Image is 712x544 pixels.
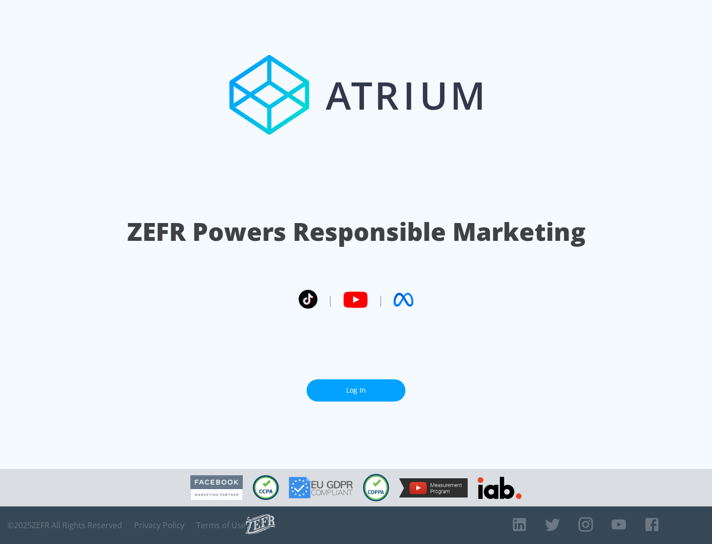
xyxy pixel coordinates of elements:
img: GDPR Compliant [289,477,353,499]
h1: ZEFR Powers Responsible Marketing [127,215,585,249]
img: IAB [478,477,522,499]
span: © 2025 ZEFR All Rights Reserved [7,520,122,530]
a: Log In [307,379,405,402]
span: | [327,292,333,307]
a: Privacy Policy [134,520,184,530]
img: COPPA Compliant [363,474,389,501]
img: YouTube Measurement Program [399,478,468,498]
span: | [378,292,384,307]
img: Facebook Marketing Partner [190,475,243,500]
img: CCPA Compliant [253,475,279,500]
a: Terms of Use [196,520,246,530]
